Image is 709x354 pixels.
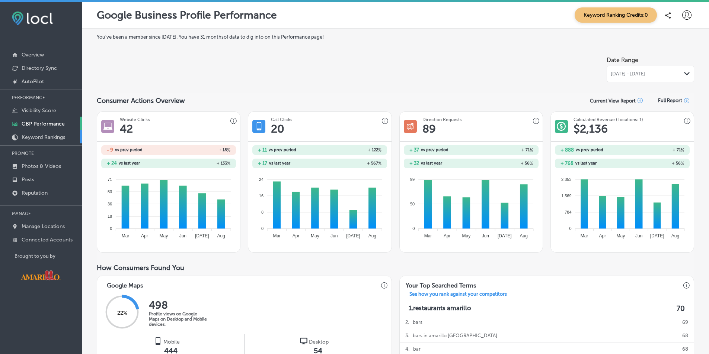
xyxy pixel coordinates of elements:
h2: - 18 [169,147,230,153]
span: Desktop [309,339,329,345]
tspan: 0 [261,226,264,231]
tspan: 24 [259,177,264,181]
h3: Call Clicks [271,117,292,122]
p: bars in amarillo [GEOGRAPHIC_DATA] [413,329,497,342]
h2: + 133 [169,161,230,166]
img: logo [154,337,162,345]
span: Keyword Ranking Credits: 0 [575,7,657,23]
tspan: Apr [293,233,300,238]
span: How Consumers Found You [97,264,184,272]
p: Overview [22,52,44,58]
tspan: 50 [410,202,415,206]
p: bars [413,316,422,329]
h2: + 71 [471,147,533,153]
h2: + 56 [622,161,684,166]
h2: - 9 [107,147,113,153]
tspan: Mar [424,233,432,238]
tspan: May [616,233,625,238]
tspan: [DATE] [346,233,361,238]
tspan: 71 [108,177,112,181]
tspan: Aug [368,233,376,238]
span: vs prev period [269,148,296,152]
p: 69 [682,316,688,329]
p: Google Business Profile Performance [97,9,277,21]
tspan: 8 [261,210,264,214]
span: % [378,161,381,166]
tspan: Mar [581,233,588,238]
span: % [227,147,230,153]
p: 2 . [405,316,409,329]
tspan: 2,353 [561,177,572,181]
h3: Your Top Searched Terms [400,276,482,291]
span: [DATE] - [DATE] [611,71,645,77]
span: % [530,147,533,153]
img: Visit Amarillo [15,265,67,286]
tspan: 784 [565,210,571,214]
span: Consumer Actions Overview [97,97,185,105]
label: 70 [677,304,685,313]
tspan: Jun [482,233,489,238]
h2: + 56 [471,161,533,166]
span: % [681,147,684,153]
tspan: 99 [410,177,415,181]
tspan: Jun [179,233,186,238]
span: vs last year [421,161,442,165]
span: Mobile [163,339,180,345]
h2: + 768 [561,160,574,166]
span: % [378,147,381,153]
p: Photos & Videos [22,163,61,169]
p: 1. restaurants amarillo [409,304,471,313]
span: vs prev period [115,148,143,152]
tspan: Jun [635,233,642,238]
tspan: Aug [520,233,527,238]
span: vs last year [119,161,140,165]
tspan: Mar [273,233,281,238]
tspan: 36 [108,202,112,206]
h3: Google Maps [101,276,149,291]
h1: 42 [120,122,133,136]
h2: + 122 [320,147,381,153]
span: vs prev period [576,148,603,152]
p: Posts [22,176,34,183]
p: Brought to you by [15,253,82,259]
h2: + 32 [409,160,419,166]
img: logo [300,337,307,345]
h2: + 24 [107,160,117,166]
p: Connected Accounts [22,237,73,243]
tspan: 16 [259,194,264,198]
span: Full Report [658,98,682,103]
tspan: 53 [108,189,112,194]
p: Reputation [22,190,48,196]
p: Keyword Rankings [22,134,65,140]
p: Manage Locations [22,223,65,230]
h1: 20 [271,122,284,136]
h3: Website Clicks [120,117,150,122]
span: % [530,161,533,166]
h3: Calculated Revenue (Locations: 1) [574,117,643,122]
h1: $ 2,136 [574,122,608,136]
h2: + 567 [320,161,381,166]
span: 22 % [117,310,127,316]
tspan: May [160,233,168,238]
tspan: 18 [108,214,112,218]
span: vs last year [575,161,597,165]
a: See how you rank against your competitors [403,291,513,299]
tspan: [DATE] [650,233,664,238]
tspan: Aug [217,233,225,238]
tspan: Mar [122,233,130,238]
h2: + 71 [622,147,684,153]
label: Date Range [607,56,638,64]
h2: 498 [149,299,208,311]
span: % [681,161,684,166]
p: 3 . [405,329,409,342]
h2: + 888 [561,147,574,153]
label: You've been a member since [DATE] . You have 31 months of data to dig into on this Performance page! [97,34,694,40]
p: AutoPilot [22,78,44,85]
tspan: May [462,233,470,238]
p: Profile views on Google Maps on Desktop and Mobile devices. [149,311,208,327]
tspan: 1,569 [561,194,572,198]
h2: + 11 [258,147,267,153]
h2: + 17 [258,160,267,166]
p: GBP Performance [22,121,65,127]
